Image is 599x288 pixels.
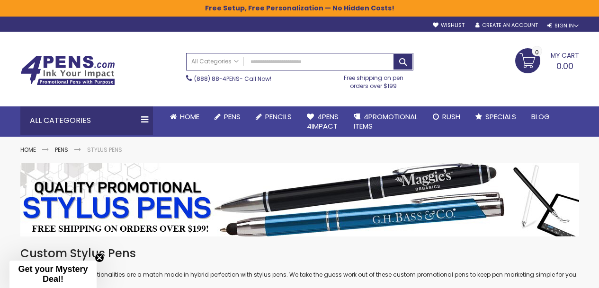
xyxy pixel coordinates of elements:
[194,75,271,83] span: - Call Now!
[515,48,579,72] a: 0.00 0
[20,246,579,279] div: Both writing and tech functionalities are a match made in hybrid perfection with stylus pens. We ...
[87,146,122,154] strong: Stylus Pens
[442,112,460,122] span: Rush
[248,106,299,127] a: Pencils
[346,106,425,137] a: 4PROMOTIONALITEMS
[547,22,579,29] div: Sign In
[20,106,153,135] div: All Categories
[20,246,579,261] h1: Custom Stylus Pens
[307,112,339,131] span: 4Pens 4impact
[18,264,88,284] span: Get your Mystery Deal!
[9,261,97,288] div: Get your Mystery Deal!Close teaser
[299,106,346,137] a: 4Pens4impact
[265,112,292,122] span: Pencils
[468,106,524,127] a: Specials
[535,48,539,57] span: 0
[194,75,240,83] a: (888) 88-4PENS
[425,106,468,127] a: Rush
[433,22,465,29] a: Wishlist
[191,58,239,65] span: All Categories
[475,22,538,29] a: Create an Account
[224,112,241,122] span: Pens
[95,253,104,262] button: Close teaser
[485,112,516,122] span: Specials
[20,55,115,86] img: 4Pens Custom Pens and Promotional Products
[20,163,579,236] img: Stylus Pens
[354,112,418,131] span: 4PROMOTIONAL ITEMS
[55,146,68,154] a: Pens
[162,106,207,127] a: Home
[556,60,573,72] span: 0.00
[180,112,199,122] span: Home
[20,146,36,154] a: Home
[334,70,413,89] div: Free shipping on pen orders over $199
[531,112,550,122] span: Blog
[207,106,248,127] a: Pens
[524,106,557,127] a: Blog
[187,53,243,69] a: All Categories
